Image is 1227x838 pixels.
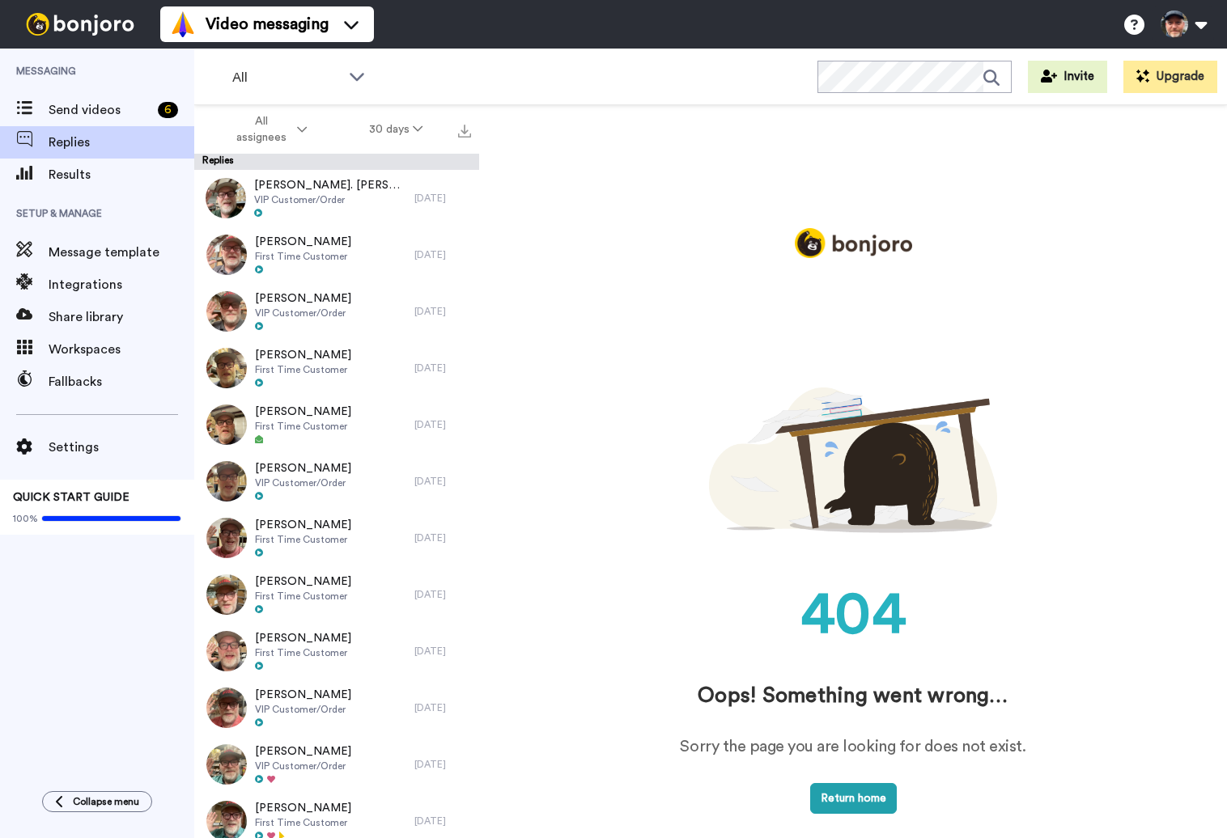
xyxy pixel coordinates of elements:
[194,396,479,453] a: [PERSON_NAME]First Time Customer[DATE]
[73,795,139,808] span: Collapse menu
[414,531,471,544] div: [DATE]
[414,418,471,431] div: [DATE]
[255,703,351,716] span: VIP Customer/Order
[255,646,351,659] span: First Time Customer
[206,518,247,558] img: fa495ca6-d2ae-4eee-be2f-28240386c5f5-thumb.jpg
[255,307,351,320] span: VIP Customer/Order
[49,307,194,327] span: Share library
[206,291,247,332] img: 696548fe-9019-4541-b037-09ffec3104fa-thumb.jpg
[414,758,471,771] div: [DATE]
[1028,61,1107,93] button: Invite
[194,623,479,679] a: [PERSON_NAME]First Time Customer[DATE]
[255,363,351,376] span: First Time Customer
[206,178,246,218] img: 0aa65925-38b4-4675-bcd1-428f806d83f0-thumb.jpg
[49,243,194,262] span: Message template
[810,783,897,814] button: Return home
[255,743,351,760] span: [PERSON_NAME]
[546,735,1161,759] div: Sorry the page you are looking for does not exist.
[194,340,479,396] a: [PERSON_NAME]First Time Customer[DATE]
[194,154,479,170] div: Replies
[49,438,194,457] span: Settings
[194,566,479,623] a: [PERSON_NAME]First Time Customer[DATE]
[49,275,194,294] span: Integrations
[414,305,471,318] div: [DATE]
[170,11,196,37] img: vm-color.svg
[255,460,351,476] span: [PERSON_NAME]
[228,113,294,146] span: All assignees
[206,235,247,275] img: 348cb988-0c7c-498b-a72c-1bcea6f49280-thumb.jpg
[158,102,178,118] div: 6
[194,283,479,340] a: [PERSON_NAME]VIP Customer/Order[DATE]
[453,117,476,142] button: Export all results that match these filters now.
[49,340,194,359] span: Workspaces
[49,165,194,184] span: Results
[255,800,351,816] span: [PERSON_NAME]
[414,362,471,375] div: [DATE]
[13,492,129,503] span: QUICK START GUIDE
[414,645,471,658] div: [DATE]
[255,290,351,307] span: [PERSON_NAME]
[254,177,406,193] span: [PERSON_NAME]. [PERSON_NAME]
[206,348,247,388] img: 3e7f2da6-4ec0-476e-9eb9-79af9770d4f5-thumb.jpg
[206,631,247,671] img: e31ad22a-2fc1-4dc2-b112-10dfee1293c1-thumb.jpg
[254,193,406,206] span: VIP Customer/Order
[709,387,998,533] img: 404.png
[194,226,479,283] a: [PERSON_NAME]First Time Customer[DATE]
[810,793,897,804] a: Return home
[255,573,351,590] span: [PERSON_NAME]
[49,100,151,120] span: Send videos
[206,688,247,728] img: dcc1e25e-5214-4349-bc85-45edb14121e1-thumb.jpg
[255,476,351,489] span: VIP Customer/Order
[414,588,471,601] div: [DATE]
[194,736,479,793] a: [PERSON_NAME]VIP Customer/Order[DATE]
[255,420,351,433] span: First Time Customer
[255,517,351,533] span: [PERSON_NAME]
[194,453,479,510] a: [PERSON_NAME]VIP Customer/Order[DATE]
[414,192,471,205] div: [DATE]
[255,347,351,363] span: [PERSON_NAME]
[194,510,479,566] a: [PERSON_NAME]First Time Customer[DATE]
[338,115,454,144] button: 30 days
[232,68,341,87] span: All
[19,13,141,36] img: bj-logo-header-white.svg
[255,404,351,420] span: [PERSON_NAME]
[255,816,351,829] span: First Time Customer
[414,701,471,714] div: [DATE]
[197,107,338,152] button: All assignees
[512,681,1195,711] div: Oops! Something went wrong…
[1123,61,1217,93] button: Upgrade
[206,13,329,36] span: Video messaging
[458,125,471,138] img: export.svg
[42,791,152,812] button: Collapse menu
[255,630,351,646] span: [PERSON_NAME]
[206,574,247,615] img: 59057fe9-f542-4bff-97c4-df1a8094f83e-thumb.jpg
[414,248,471,261] div: [DATE]
[49,133,194,152] span: Replies
[255,760,351,772] span: VIP Customer/Order
[206,404,247,445] img: e8c3cc0a-86f0-4c14-aec1-92ef56821e07-thumb.jpg
[255,590,351,603] span: First Time Customer
[49,372,194,391] span: Fallbacks
[255,250,351,263] span: First Time Customer
[13,512,38,525] span: 100%
[194,679,479,736] a: [PERSON_NAME]VIP Customer/Order[DATE]
[795,228,912,258] img: logo_full.png
[255,533,351,546] span: First Time Customer
[206,461,247,502] img: 4db28488-bd45-4338-a3e5-3e65824dc0e6-thumb.jpg
[194,170,479,226] a: [PERSON_NAME]. [PERSON_NAME]VIP Customer/Order[DATE]
[206,744,247,785] img: 1e90fb84-83b5-424a-a589-caf9a0d71845-thumb.jpg
[255,687,351,703] span: [PERSON_NAME]
[255,234,351,250] span: [PERSON_NAME]
[512,573,1195,657] div: 404
[414,475,471,488] div: [DATE]
[414,815,471,827] div: [DATE]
